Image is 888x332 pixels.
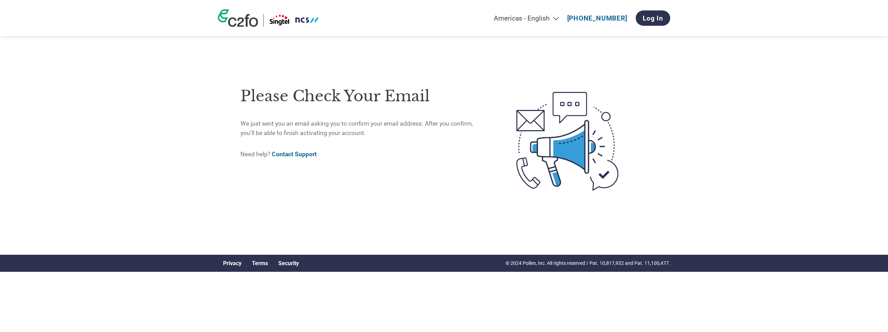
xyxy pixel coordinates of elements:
[278,260,299,267] a: Security
[272,151,317,158] a: Contact Support
[567,14,627,22] a: [PHONE_NUMBER]
[636,10,670,26] a: Log In
[240,85,487,108] h1: Please check your email
[252,260,268,267] a: Terms
[506,260,670,267] p: © 2024 Pollen, Inc. All rights reserved / Pat. 10,817,932 and Pat. 11,100,477.
[240,150,487,159] p: Need help?
[218,9,258,27] img: c2fo logo
[223,260,241,267] a: Privacy
[487,79,648,203] img: open-email
[240,119,487,137] p: We just sent you an email asking you to confirm your email address. After you confirm, you’ll be ...
[269,14,319,27] img: Singtel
